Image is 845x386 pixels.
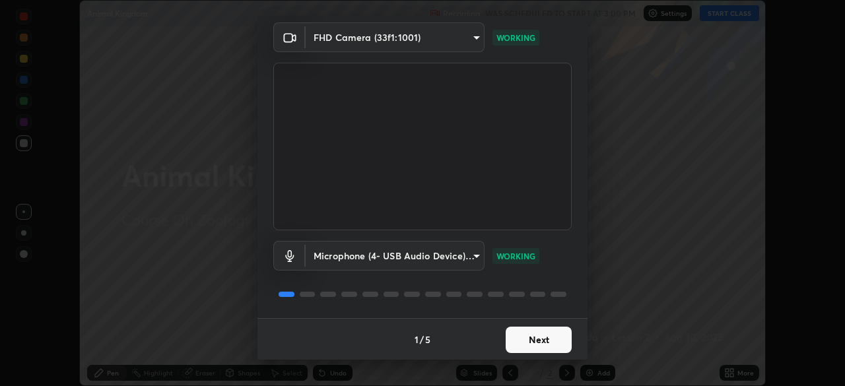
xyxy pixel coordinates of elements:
h4: 5 [425,333,430,346]
div: FHD Camera (33f1:1001) [306,241,485,271]
p: WORKING [496,32,535,44]
h4: 1 [415,333,419,346]
p: WORKING [496,250,535,262]
div: FHD Camera (33f1:1001) [306,22,485,52]
h4: / [420,333,424,346]
button: Next [506,327,572,353]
